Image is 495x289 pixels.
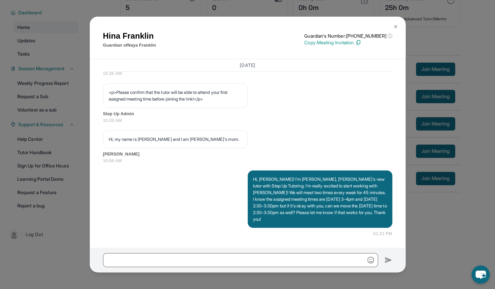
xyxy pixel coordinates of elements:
p: Guardian's Number: [PHONE_NUMBER] [304,33,392,39]
h3: [DATE] [103,62,392,69]
img: Send icon [385,256,392,264]
img: Emoji [367,257,374,263]
p: Copy Meeting Invitation [304,39,392,46]
img: Copy Icon [355,40,361,46]
span: 01:21 PM [373,230,392,237]
img: Close Icon [393,24,398,29]
span: [PERSON_NAME] [103,151,392,157]
button: chat-button [471,265,490,284]
p: Hi, my name is [PERSON_NAME] and I am [PERSON_NAME]'s mom. [109,136,242,143]
h1: Hina Franklin [103,30,156,42]
span: ⓘ [387,33,392,39]
span: Step Up Admin [103,111,392,117]
p: <p>Please confirm that the tutor will be able to attend your first assigned meeting time before j... [109,89,242,102]
p: Hi, [PERSON_NAME]! I'm [PERSON_NAME], [PERSON_NAME]'s new tutor with Step Up Tutoring. I'm really... [253,176,387,222]
span: 10:20 AM [103,117,392,124]
span: 10:20 AM [103,70,392,77]
p: Guardian of Naya Franklin [103,42,156,49]
span: 10:59 AM [103,157,392,164]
